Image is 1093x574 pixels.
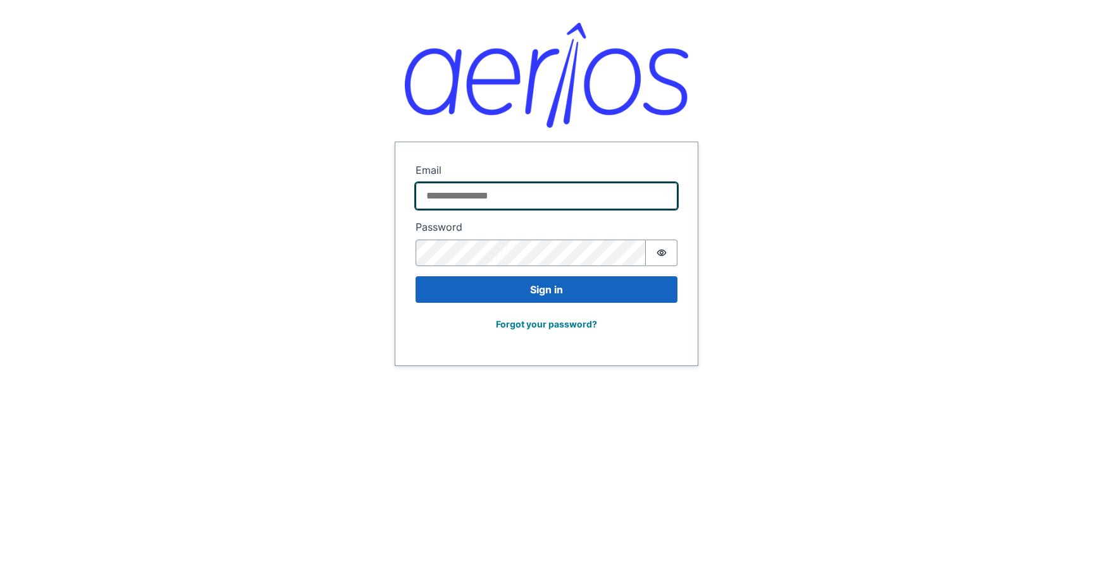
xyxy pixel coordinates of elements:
[416,219,677,235] label: Password
[416,162,677,178] label: Email
[416,276,677,303] button: Sign in
[405,23,688,127] img: Aerios logo
[488,313,605,335] button: Forgot your password?
[646,240,677,266] button: Show password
